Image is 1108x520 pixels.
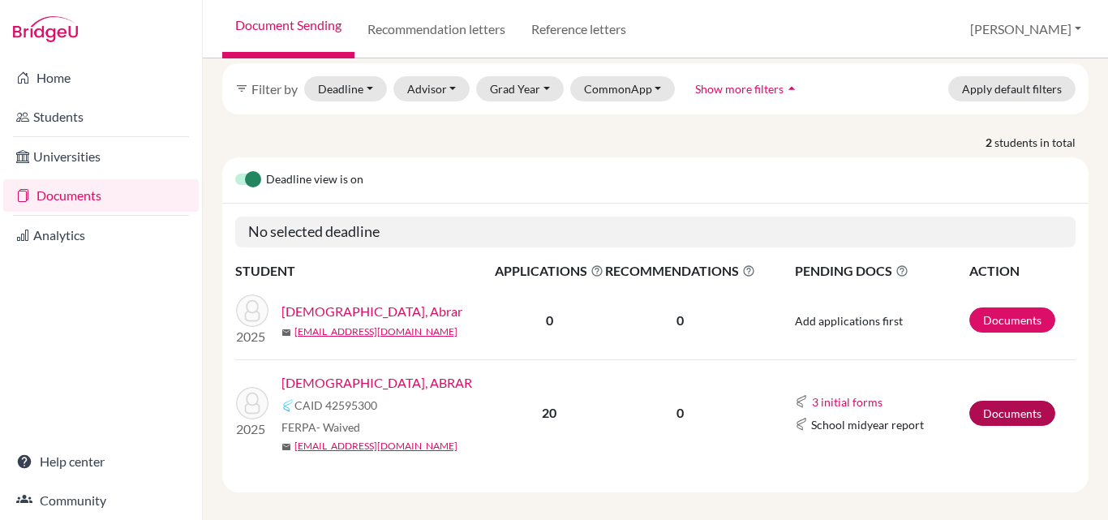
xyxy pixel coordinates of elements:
[605,403,755,423] p: 0
[236,327,268,346] p: 2025
[969,401,1055,426] a: Documents
[695,82,784,96] span: Show more filters
[281,419,360,436] span: FERPA
[542,405,556,420] b: 20
[476,76,564,101] button: Grad Year
[3,101,199,133] a: Students
[266,170,363,190] span: Deadline view is on
[304,76,387,101] button: Deadline
[3,62,199,94] a: Home
[235,82,248,95] i: filter_list
[795,395,808,408] img: Common App logo
[784,80,800,97] i: arrow_drop_up
[570,76,676,101] button: CommonApp
[251,81,298,97] span: Filter by
[994,134,1089,151] span: students in total
[963,14,1089,45] button: [PERSON_NAME]
[236,419,268,439] p: 2025
[3,140,199,173] a: Universities
[3,445,199,478] a: Help center
[3,219,199,251] a: Analytics
[795,418,808,431] img: Common App logo
[281,302,462,321] a: [DEMOGRAPHIC_DATA], Abrar
[795,261,968,281] span: PENDING DOCS
[13,16,78,42] img: Bridge-U
[811,416,924,433] span: School midyear report
[811,393,883,411] button: 3 initial forms
[3,484,199,517] a: Community
[294,324,457,339] a: [EMAIL_ADDRESS][DOMAIN_NAME]
[281,328,291,337] span: mail
[681,76,814,101] button: Show more filtersarrow_drop_up
[316,420,360,434] span: - Waived
[968,260,1076,281] th: ACTION
[948,76,1076,101] button: Apply default filters
[235,260,494,281] th: STUDENT
[795,314,903,328] span: Add applications first
[986,134,994,151] strong: 2
[281,399,294,412] img: Common App logo
[236,294,268,327] img: Shariar, Abrar
[3,179,199,212] a: Documents
[294,397,377,414] span: CAID 42595300
[281,373,472,393] a: [DEMOGRAPHIC_DATA], ABRAR
[281,442,291,452] span: mail
[969,307,1055,333] a: Documents
[236,387,268,419] img: SHARIAR, ABRAR
[605,261,755,281] span: RECOMMENDATIONS
[294,439,457,453] a: [EMAIL_ADDRESS][DOMAIN_NAME]
[546,312,553,328] b: 0
[495,261,603,281] span: APPLICATIONS
[235,217,1076,247] h5: No selected deadline
[393,76,470,101] button: Advisor
[605,311,755,330] p: 0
